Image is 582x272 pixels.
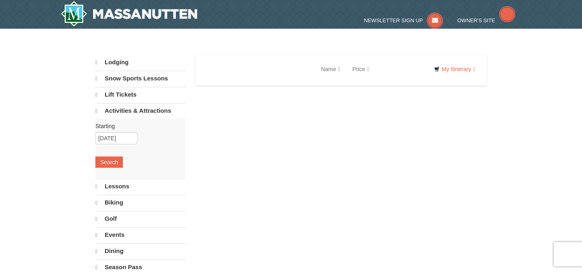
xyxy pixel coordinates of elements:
a: Lessons [95,179,186,194]
a: Lodging [95,55,186,70]
a: Dining [95,243,186,259]
a: Biking [95,195,186,210]
a: My Itinerary [429,63,481,75]
span: Owner's Site [458,17,496,23]
button: Search [95,156,123,168]
a: Massanutten Resort [61,1,197,27]
label: Starting [95,122,179,130]
a: Snow Sports Lessons [95,71,186,86]
a: Price [346,61,375,77]
a: Newsletter Sign Up [364,17,443,23]
a: Golf [95,211,186,226]
a: Owner's Site [458,17,516,23]
a: Events [95,227,186,242]
a: Activities & Attractions [95,103,186,118]
a: Lift Tickets [95,87,186,102]
a: Name [315,61,346,77]
img: Massanutten Resort Logo [61,1,197,27]
span: Newsletter Sign Up [364,17,423,23]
